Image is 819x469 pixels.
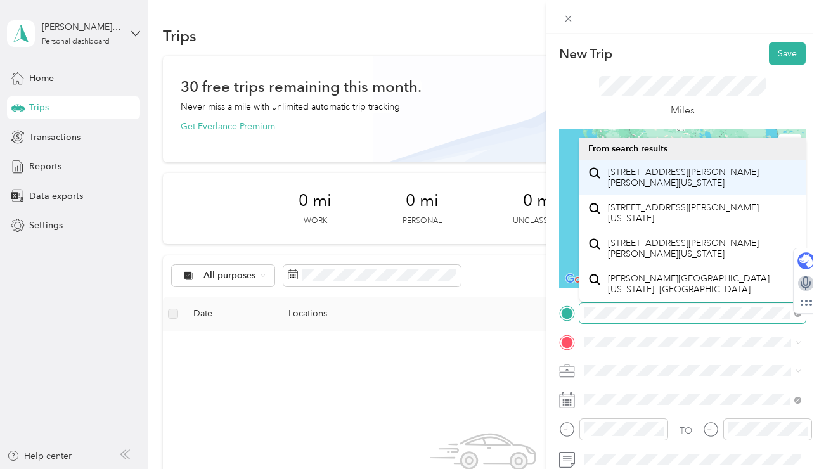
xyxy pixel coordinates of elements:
span: [STREET_ADDRESS][PERSON_NAME][PERSON_NAME][US_STATE] [608,238,797,260]
button: Save [769,42,806,65]
img: Google [562,271,604,288]
span: [PERSON_NAME][GEOGRAPHIC_DATA][US_STATE], [GEOGRAPHIC_DATA] [608,273,797,295]
span: [STREET_ADDRESS][PERSON_NAME][PERSON_NAME][US_STATE] [608,167,797,189]
span: From search results [588,143,667,154]
p: New Trip [559,45,612,63]
a: Open this area in Google Maps (opens a new window) [562,271,604,288]
iframe: Everlance-gr Chat Button Frame [748,398,819,469]
span: [STREET_ADDRESS][PERSON_NAME][US_STATE] [608,202,797,224]
p: Miles [671,103,695,119]
div: TO [680,424,692,437]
